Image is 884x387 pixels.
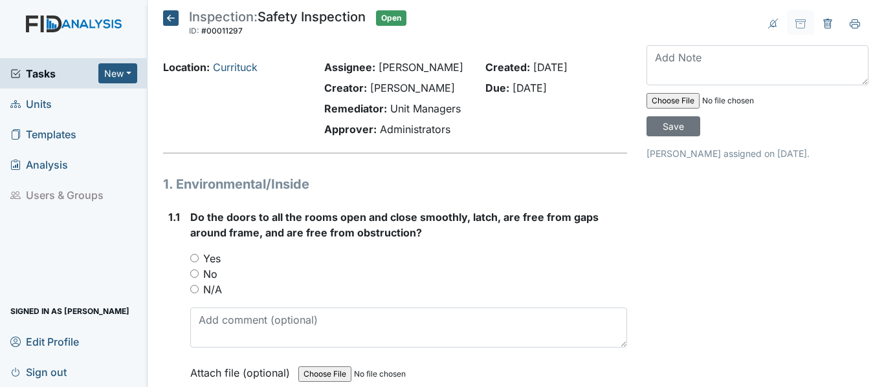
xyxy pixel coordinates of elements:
strong: Remediator: [324,102,387,115]
span: Edit Profile [10,331,79,351]
strong: Creator: [324,81,367,94]
label: Attach file (optional) [190,358,295,381]
button: New [98,63,137,83]
strong: Assignee: [324,61,375,74]
span: Open [376,10,406,26]
span: [DATE] [513,81,547,94]
span: Sign out [10,362,67,382]
span: Units [10,94,52,114]
input: No [190,269,199,278]
span: Unit Managers [390,102,461,115]
label: No [203,266,217,282]
span: Templates [10,124,76,144]
label: Yes [203,251,221,266]
span: [PERSON_NAME] [379,61,463,74]
input: Save [646,116,700,136]
strong: Approver: [324,123,377,136]
input: N/A [190,285,199,293]
span: [PERSON_NAME] [370,81,455,94]
span: Administrators [380,123,450,136]
p: [PERSON_NAME] assigned on [DATE]. [646,147,868,160]
strong: Location: [163,61,210,74]
label: N/A [203,282,222,297]
a: Currituck [213,61,258,74]
span: [DATE] [533,61,568,74]
strong: Due: [485,81,509,94]
span: Inspection: [189,9,258,25]
a: Tasks [10,66,98,81]
label: 1.1 [168,209,180,225]
strong: Created: [485,61,530,74]
input: Yes [190,254,199,262]
h1: 1. Environmental/Inside [163,174,627,194]
span: Analysis [10,154,68,174]
span: #00011297 [201,26,243,36]
span: Do the doors to all the rooms open and close smoothly, latch, are free from gaps around frame, an... [190,211,599,239]
span: Signed in as [PERSON_NAME] [10,301,129,321]
div: Safety Inspection [189,10,366,39]
span: ID: [189,26,199,36]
